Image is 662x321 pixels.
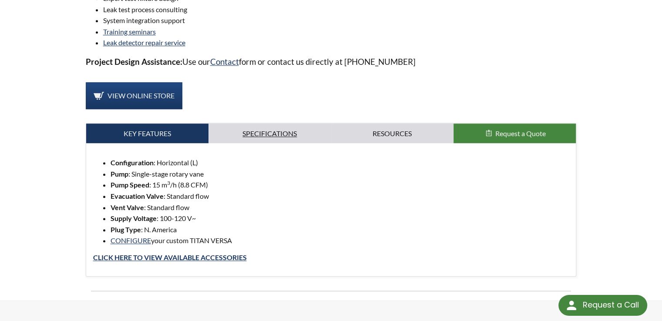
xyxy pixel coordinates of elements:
li: your custom TITAN VERSA [111,235,569,246]
a: CONFIGURE [111,236,151,244]
a: Training seminars [103,27,156,36]
strong: Supply Voltage [111,214,157,222]
strong: Project Design Assistance: [86,57,182,67]
strong: Pump Speed [111,181,149,189]
li: : Single-stage rotary vane [111,168,569,180]
strong: Valve [146,192,164,200]
li: Leak test process consulting [103,4,577,15]
div: Request a Call [558,295,647,316]
a: Click Here to view Available accessories [93,253,247,261]
a: Key Features [86,124,208,144]
a: Specifications [208,124,331,144]
li: : N. America [111,224,569,235]
div: Request a Call [582,295,638,315]
strong: Pump [111,170,128,178]
span: View Online Store [108,91,175,100]
strong: Evacuation [111,192,145,200]
li: : Standard flow [111,191,569,202]
a: View Online Store [86,82,182,109]
strong: Plug Type [111,225,141,234]
strong: Vent Valve [111,203,144,211]
li: : Standard flow [111,202,569,213]
span: Request a Quote [495,129,546,137]
a: Leak detector repair service [103,38,185,47]
li: : 15 m /h (8.8 CFM) [111,179,569,191]
img: round button [565,298,578,312]
button: Request a Quote [454,124,576,144]
a: Contact [210,57,239,67]
a: Resources [331,124,454,144]
li: System integration support [103,15,577,26]
strong: Configuration [111,158,154,167]
li: : 100-120 V~ [111,213,569,224]
p: Use our form or contact us directly at [PHONE_NUMBER] [86,55,577,68]
sup: 3 [167,180,170,186]
li: : Horizontal (L) [111,157,569,168]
